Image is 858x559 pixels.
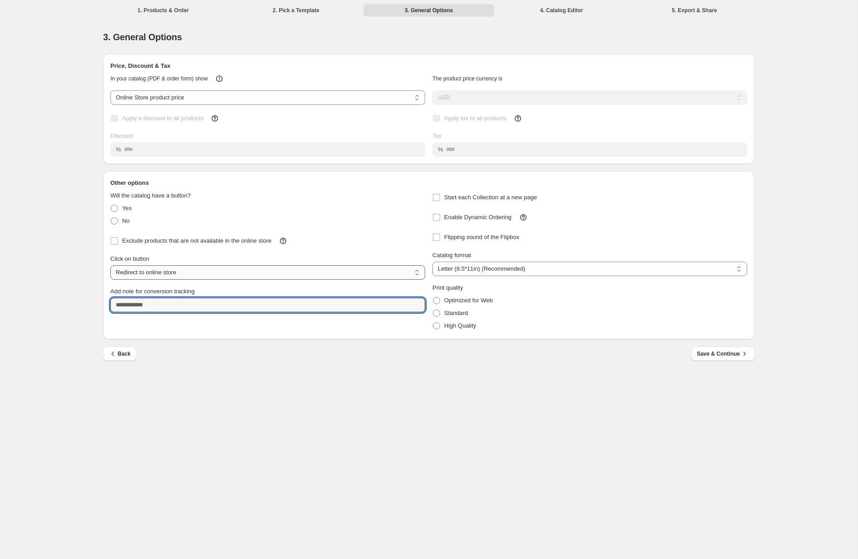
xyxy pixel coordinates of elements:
[122,205,132,211] span: Yes
[110,192,191,199] span: Will the catalog have a button?
[444,194,537,201] span: Start each Collection at a new page
[432,284,463,291] span: Print quality
[103,32,182,42] span: 3. General Options
[444,310,468,316] span: Standard
[444,214,512,221] span: Enable Dynamic Ordering
[444,297,493,304] span: Optimized for Web
[110,75,208,82] span: In your catalog (PDF & order form) show
[122,115,204,122] span: Apply a discount to all products
[692,347,754,361] button: Save & Continue
[432,75,502,82] span: The product price currency is
[110,255,149,262] span: Click on button
[110,288,194,295] span: Add note for conversion tracking
[122,237,271,244] span: Exclude products that are not available in the online store
[110,179,747,188] h2: Other options
[432,252,471,258] span: Catalog format
[438,146,443,153] span: %
[432,132,441,139] span: Tax
[109,349,131,358] span: Back
[444,234,519,240] span: Flipping sound of the Flipbox
[110,132,133,139] span: Discount
[110,61,747,70] h2: Price, Discount & Tax
[116,146,121,153] span: %
[103,347,136,361] button: Back
[697,349,749,358] span: Save & Continue
[122,217,130,224] span: No
[444,322,476,329] span: High Quality
[444,115,507,122] span: Apply tax to all products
